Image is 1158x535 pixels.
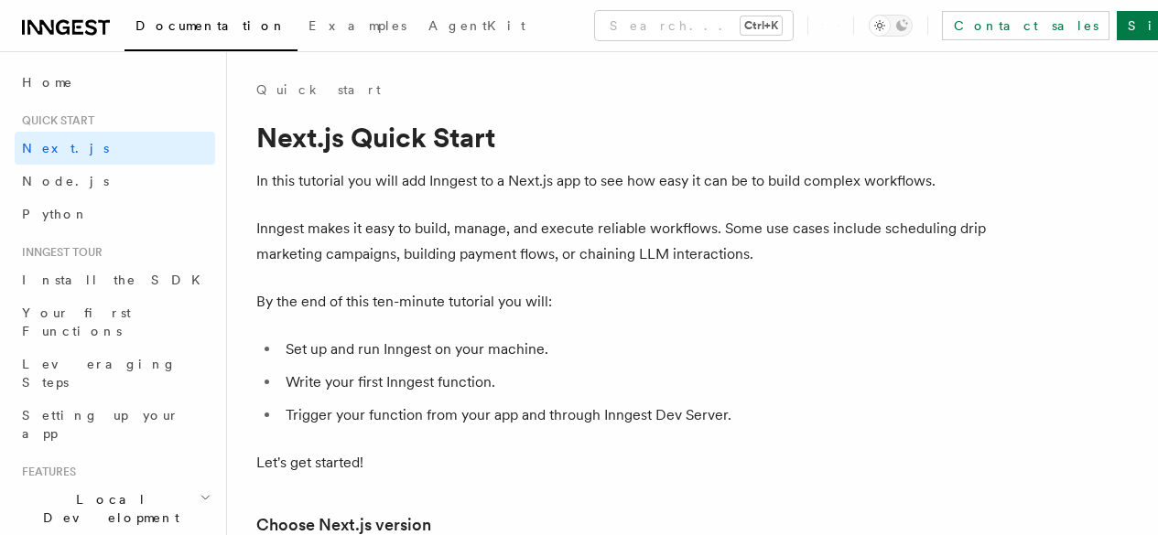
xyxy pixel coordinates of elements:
li: Write your first Inngest function. [280,369,989,395]
span: Local Development [15,490,200,527]
a: Leveraging Steps [15,348,215,399]
span: Python [22,207,89,221]
p: By the end of this ten-minute tutorial you will: [256,289,989,315]
span: Node.js [22,174,109,188]
span: Examples [308,18,406,33]
a: Setting up your app [15,399,215,450]
p: Inngest makes it easy to build, manage, and execute reliable workflows. Some use cases include sc... [256,216,989,267]
span: AgentKit [428,18,525,33]
a: Python [15,198,215,230]
h1: Next.js Quick Start [256,121,989,154]
span: Quick start [15,113,94,128]
a: AgentKit [417,5,536,49]
span: Documentation [135,18,287,33]
a: Documentation [124,5,298,51]
a: Your first Functions [15,296,215,348]
span: Next.js [22,141,109,155]
a: Home [15,66,215,99]
span: Setting up your app [22,408,179,441]
button: Toggle dark mode [869,15,913,37]
a: Install the SDK [15,263,215,296]
a: Examples [298,5,417,49]
button: Search...Ctrl+K [595,11,793,40]
li: Trigger your function from your app and through Inngest Dev Server. [280,402,989,428]
span: Install the SDK [22,273,211,287]
a: Quick start [256,80,381,99]
p: In this tutorial you will add Inngest to a Next.js app to see how easy it can be to build complex... [256,168,989,194]
span: Features [15,465,76,479]
a: Node.js [15,165,215,198]
a: Contact sales [942,11,1109,40]
p: Let's get started! [256,450,989,476]
span: Your first Functions [22,305,131,338]
span: Leveraging Steps [22,357,177,390]
li: Set up and run Inngest on your machine. [280,337,989,362]
a: Next.js [15,132,215,165]
span: Home [22,73,73,91]
kbd: Ctrl+K [741,16,782,35]
span: Inngest tour [15,245,103,260]
button: Local Development [15,483,215,534]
